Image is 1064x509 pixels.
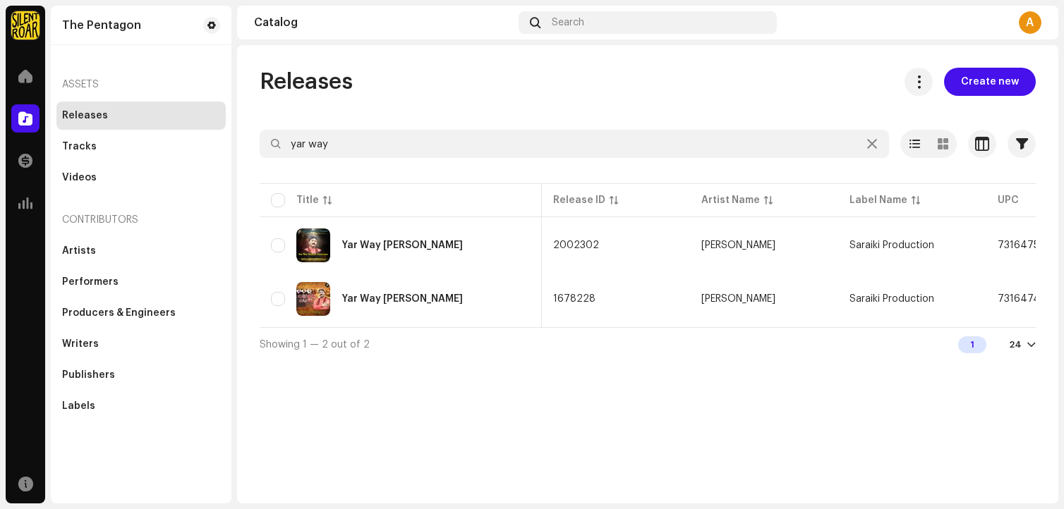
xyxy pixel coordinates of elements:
[1019,11,1041,34] div: A
[553,240,599,250] span: 2002302
[701,240,827,250] span: Irfan Khan Malangi
[56,133,226,161] re-m-nav-item: Tracks
[850,193,907,207] div: Label Name
[56,203,226,237] re-a-nav-header: Contributors
[56,299,226,327] re-m-nav-item: Producers & Engineers
[552,17,584,28] span: Search
[62,400,95,412] div: Labels
[553,294,596,304] span: 1678228
[56,164,226,192] re-m-nav-item: Videos
[296,228,330,262] img: 40e642a1-5c6e-4907-bb9d-fbb0f6513474
[56,361,226,389] re-m-nav-item: Publishers
[850,294,934,304] span: Saraiki Production
[62,172,97,183] div: Videos
[958,336,986,353] div: 1
[62,20,141,31] div: The Pentagon
[62,141,97,152] div: Tracks
[56,268,226,296] re-m-nav-item: Performers
[62,110,108,121] div: Releases
[56,330,226,358] re-m-nav-item: Writers
[341,240,463,250] div: Yar Way Taidyan Tasveeran
[56,392,226,420] re-m-nav-item: Labels
[850,240,934,250] span: Saraiki Production
[56,102,226,130] re-m-nav-item: Releases
[701,294,827,304] span: Irfan Khan Malangi
[944,68,1036,96] button: Create new
[961,68,1019,96] span: Create new
[56,237,226,265] re-m-nav-item: Artists
[62,369,115,381] div: Publishers
[296,282,330,316] img: 65526c15-8c69-46ba-a84f-b0a5274ab3e3
[296,193,319,207] div: Title
[553,193,605,207] div: Release ID
[260,340,370,350] span: Showing 1 — 2 out of 2
[62,307,176,319] div: Producers & Engineers
[260,130,889,158] input: Search
[701,294,775,304] div: [PERSON_NAME]
[56,68,226,102] re-a-nav-header: Assets
[62,338,99,350] div: Writers
[11,11,40,39] img: fcfd72e7-8859-4002-b0df-9a7058150634
[62,245,96,257] div: Artists
[701,240,775,250] div: [PERSON_NAME]
[62,276,119,288] div: Performers
[260,68,353,96] span: Releases
[701,193,760,207] div: Artist Name
[254,17,513,28] div: Catalog
[1009,339,1022,350] div: 24
[341,294,463,304] div: Yar Way Taidian Tasveeran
